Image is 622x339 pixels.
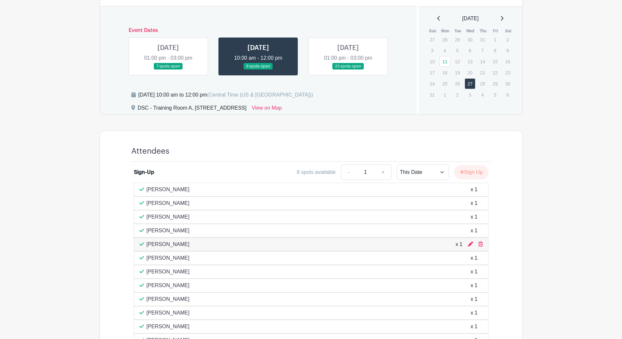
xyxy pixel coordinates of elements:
[439,35,450,45] p: 28
[502,68,513,78] p: 23
[427,68,438,78] p: 17
[452,90,463,100] p: 2
[470,268,477,276] div: x 1
[477,90,488,100] p: 4
[427,35,438,45] p: 27
[502,56,513,67] p: 16
[470,186,477,193] div: x 1
[470,227,477,235] div: x 1
[147,213,190,221] p: [PERSON_NAME]
[138,91,313,99] div: [DATE] 10:00 am to 12:00 pm
[147,268,190,276] p: [PERSON_NAME]
[452,79,463,89] p: 26
[439,68,450,78] p: 18
[138,104,247,115] div: DSC - Training Room A, [STREET_ADDRESS]
[147,240,190,248] p: [PERSON_NAME]
[147,295,190,303] p: [PERSON_NAME]
[477,35,488,45] p: 31
[252,104,282,115] a: View on Map
[439,56,450,67] a: 11
[375,164,391,180] a: +
[502,79,513,89] p: 30
[207,92,313,98] span: (Central Time (US & [GEOGRAPHIC_DATA]))
[502,35,513,45] p: 2
[470,309,477,317] div: x 1
[465,68,475,78] p: 20
[297,168,336,176] div: 8 spots available
[147,254,190,262] p: [PERSON_NAME]
[341,164,356,180] a: -
[465,35,475,45] p: 30
[502,28,515,34] th: Sat
[452,56,463,67] p: 12
[490,68,501,78] p: 22
[489,28,502,34] th: Fri
[147,227,190,235] p: [PERSON_NAME]
[477,56,488,67] p: 14
[490,90,501,100] p: 5
[131,146,169,156] h4: Attendees
[477,79,488,89] p: 28
[439,28,452,34] th: Mon
[147,323,190,331] p: [PERSON_NAME]
[502,90,513,100] p: 6
[477,68,488,78] p: 21
[452,68,463,78] p: 19
[465,45,475,55] p: 6
[470,199,477,207] div: x 1
[502,45,513,55] p: 9
[490,45,501,55] p: 8
[427,90,438,100] p: 31
[477,28,489,34] th: Thu
[147,186,190,193] p: [PERSON_NAME]
[470,323,477,331] div: x 1
[426,28,439,34] th: Sun
[490,79,501,89] p: 29
[464,28,477,34] th: Wed
[465,56,475,67] p: 13
[427,56,438,67] p: 10
[452,35,463,45] p: 29
[462,15,479,23] span: [DATE]
[439,90,450,100] p: 1
[470,254,477,262] div: x 1
[147,282,190,289] p: [PERSON_NAME]
[439,45,450,55] p: 4
[427,79,438,89] p: 24
[470,295,477,303] div: x 1
[147,309,190,317] p: [PERSON_NAME]
[123,27,393,34] h6: Event Dates
[452,45,463,55] p: 5
[147,199,190,207] p: [PERSON_NAME]
[490,56,501,67] p: 15
[490,35,501,45] p: 1
[427,45,438,55] p: 3
[439,79,450,89] p: 25
[477,45,488,55] p: 7
[470,282,477,289] div: x 1
[470,213,477,221] div: x 1
[465,78,475,89] a: 27
[455,240,462,248] div: x 1
[454,165,488,179] button: Sign Up
[452,28,464,34] th: Tue
[465,90,475,100] p: 3
[134,168,154,176] div: Sign-Up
